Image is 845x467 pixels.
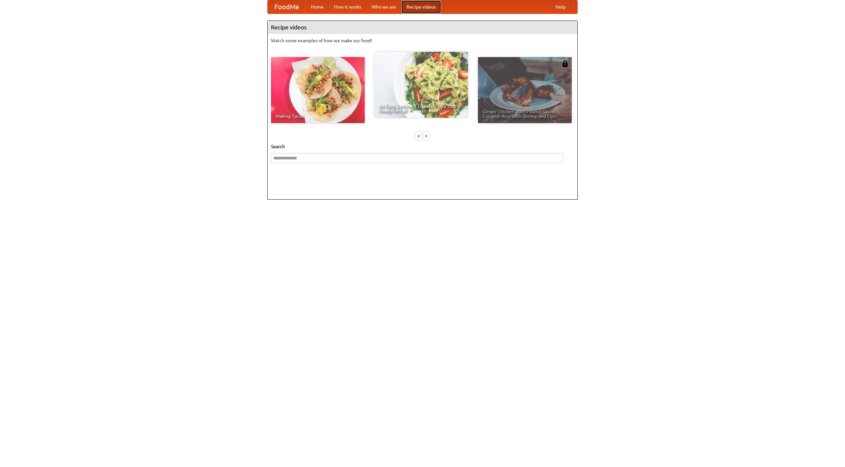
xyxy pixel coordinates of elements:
div: » [423,132,429,140]
a: Help [550,0,571,14]
a: Recipe videos [401,0,441,14]
a: Home [306,0,329,14]
h4: Recipe videos [268,21,577,34]
a: How it works [329,0,366,14]
p: Watch some examples of how we make our food! [271,37,574,44]
span: An Easy, Summery Tomato Pasta That's Ready for Fall [379,104,463,113]
a: FoodMe [268,0,306,14]
a: Making Tacos [271,57,365,123]
span: Making Tacos [276,114,360,118]
a: Who we are [366,0,401,14]
img: 483408.png [562,60,568,67]
a: An Easy, Summery Tomato Pasta That's Ready for Fall [374,52,468,118]
h5: Search [271,143,574,150]
div: « [416,132,422,140]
